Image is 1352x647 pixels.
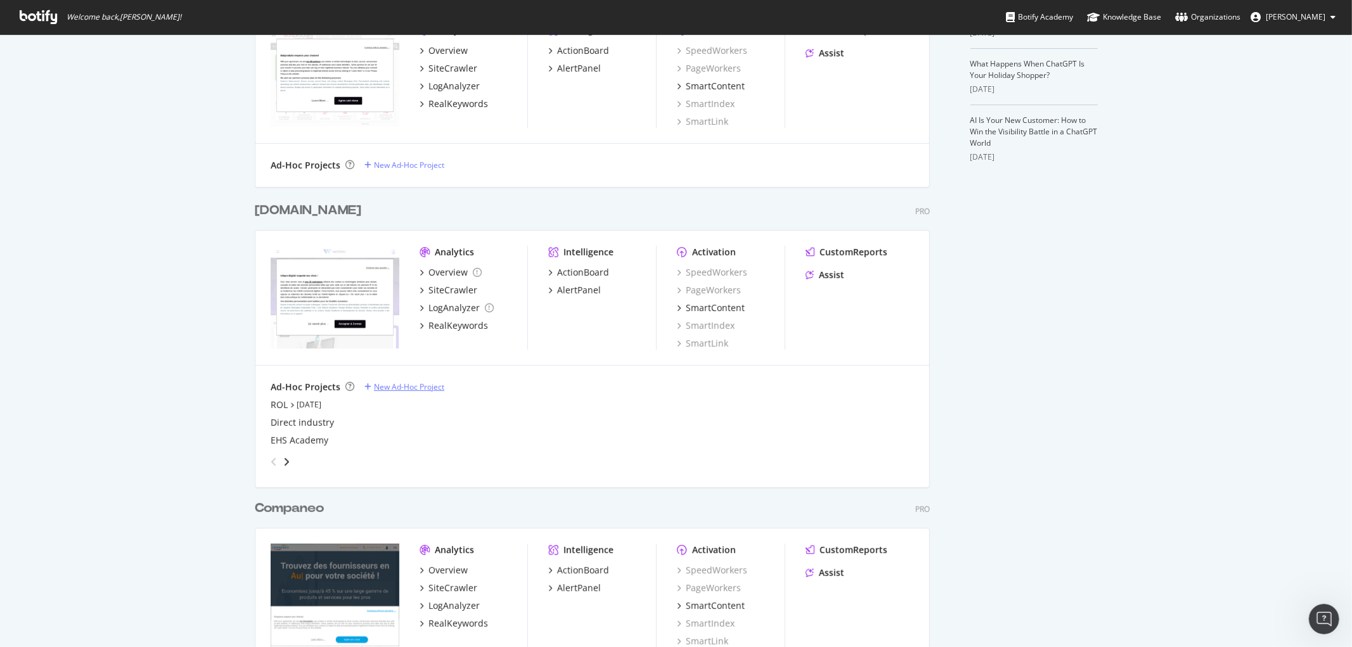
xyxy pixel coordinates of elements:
[271,416,334,429] div: Direct industry
[820,544,887,556] div: CustomReports
[692,544,736,556] div: Activation
[297,399,321,410] a: [DATE]
[692,246,736,259] div: Activation
[819,567,844,579] div: Assist
[548,582,601,594] a: AlertPanel
[428,582,477,594] div: SiteCrawler
[686,80,745,93] div: SmartContent
[557,582,601,594] div: AlertPanel
[420,564,468,577] a: Overview
[677,319,735,332] a: SmartIndex
[806,567,844,579] a: Assist
[548,44,609,57] a: ActionBoard
[677,337,728,350] a: SmartLink
[420,80,480,93] a: LogAnalyzer
[1266,11,1325,22] span: Sabrina Baco
[548,266,609,279] a: ActionBoard
[677,62,741,75] a: PageWorkers
[374,381,444,392] div: New Ad-Hoc Project
[1240,7,1346,27] button: [PERSON_NAME]
[428,44,468,57] div: Overview
[364,160,444,170] a: New Ad-Hoc Project
[1006,11,1073,23] div: Botify Academy
[819,47,844,60] div: Assist
[266,452,282,472] div: angle-left
[557,564,609,577] div: ActionBoard
[686,302,745,314] div: SmartContent
[435,246,474,259] div: Analytics
[677,599,745,612] a: SmartContent
[970,151,1098,163] div: [DATE]
[686,599,745,612] div: SmartContent
[428,617,488,630] div: RealKeywords
[970,84,1098,95] div: [DATE]
[677,98,735,110] a: SmartIndex
[428,98,488,110] div: RealKeywords
[677,115,728,128] a: SmartLink
[806,246,887,259] a: CustomReports
[915,206,930,217] div: Pro
[255,202,361,220] div: [DOMAIN_NAME]
[420,319,488,332] a: RealKeywords
[435,544,474,556] div: Analytics
[374,160,444,170] div: New Ad-Hoc Project
[557,62,601,75] div: AlertPanel
[970,115,1098,148] a: AI Is Your New Customer: How to Win the Visibility Battle in a ChatGPT World
[677,80,745,93] a: SmartContent
[255,499,329,518] a: Companeo
[420,599,480,612] a: LogAnalyzer
[67,12,181,22] span: Welcome back, [PERSON_NAME] !
[677,617,735,630] a: SmartIndex
[271,544,399,646] img: companeo.com
[548,62,601,75] a: AlertPanel
[563,246,614,259] div: Intelligence
[677,284,741,297] a: PageWorkers
[255,499,324,518] div: Companeo
[806,47,844,60] a: Assist
[548,564,609,577] a: ActionBoard
[806,544,887,556] a: CustomReports
[1175,11,1240,23] div: Organizations
[282,456,291,468] div: angle-right
[271,24,399,127] img: batiproduits.com
[428,284,477,297] div: SiteCrawler
[428,302,480,314] div: LogAnalyzer
[255,202,366,220] a: [DOMAIN_NAME]
[548,284,601,297] a: AlertPanel
[420,617,488,630] a: RealKeywords
[420,302,494,314] a: LogAnalyzer
[557,44,609,57] div: ActionBoard
[915,504,930,515] div: Pro
[364,381,444,392] a: New Ad-Hoc Project
[271,159,340,172] div: Ad-Hoc Projects
[420,44,468,57] a: Overview
[677,564,747,577] a: SpeedWorkers
[819,269,844,281] div: Assist
[420,284,477,297] a: SiteCrawler
[563,544,614,556] div: Intelligence
[428,266,468,279] div: Overview
[428,599,480,612] div: LogAnalyzer
[677,302,745,314] a: SmartContent
[677,582,741,594] a: PageWorkers
[428,80,480,93] div: LogAnalyzer
[271,399,288,411] a: ROL
[428,319,488,332] div: RealKeywords
[677,44,747,57] div: SpeedWorkers
[420,266,482,279] a: Overview
[1309,604,1339,634] iframe: Intercom live chat
[677,266,747,279] a: SpeedWorkers
[1087,11,1161,23] div: Knowledge Base
[271,434,328,447] div: EHS Academy
[420,582,477,594] a: SiteCrawler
